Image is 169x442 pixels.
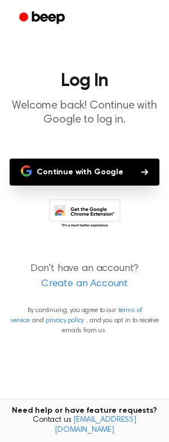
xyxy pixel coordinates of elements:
[7,416,162,435] span: Contact us
[9,72,160,90] h1: Log In
[11,277,158,292] a: Create an Account
[46,317,84,324] a: privacy policy
[55,416,136,434] a: [EMAIL_ADDRESS][DOMAIN_NAME]
[11,7,75,29] a: Beep
[9,99,160,127] p: Welcome back! Continue with Google to log in.
[10,159,159,186] button: Continue with Google
[9,261,160,292] p: Don't have an account?
[9,305,160,336] p: By continuing, you agree to our and , and you opt in to receive emails from us.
